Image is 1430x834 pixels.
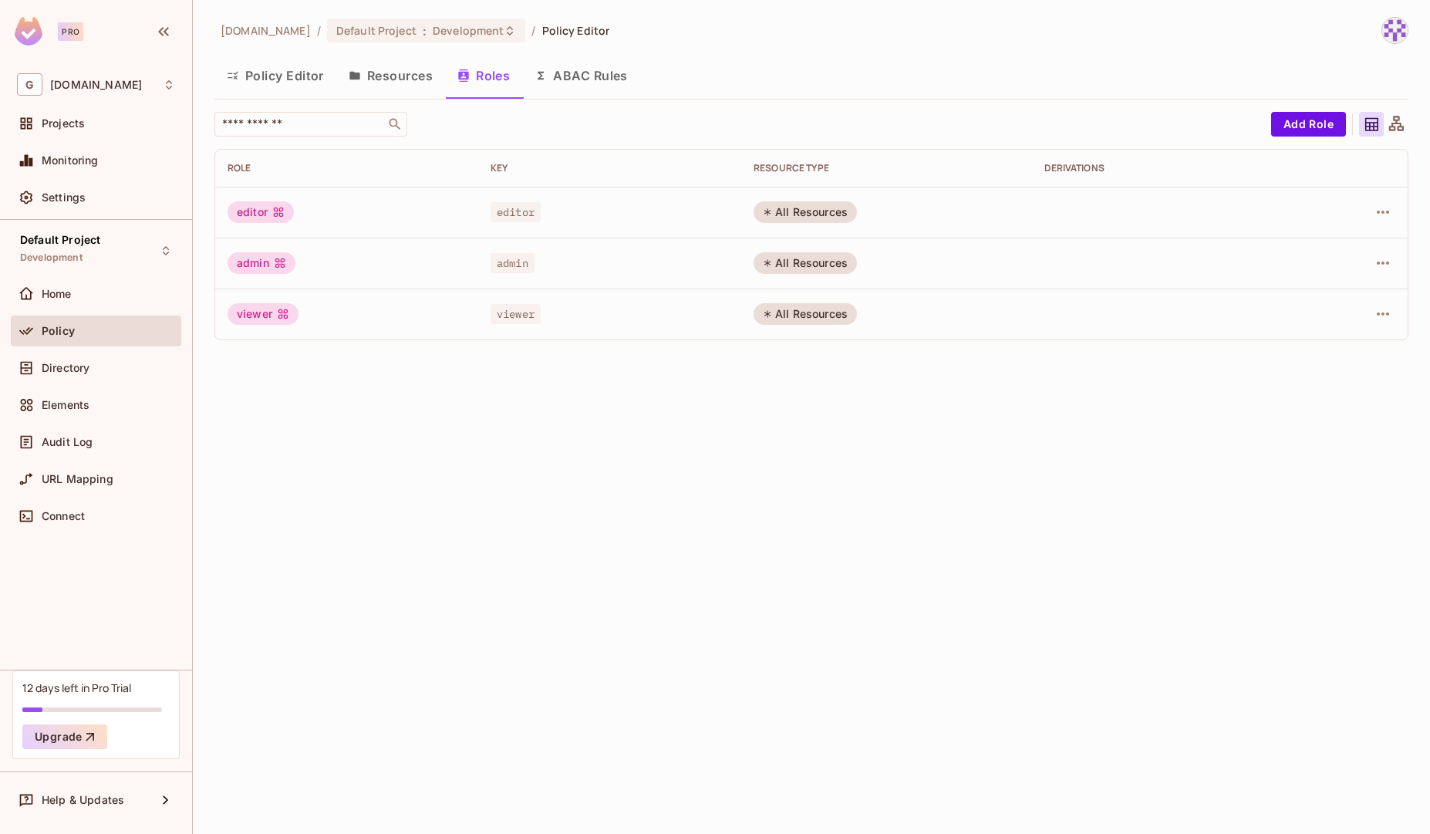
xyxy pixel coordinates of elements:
[228,162,466,174] div: Role
[1044,162,1283,174] div: Derivations
[433,23,504,38] span: Development
[754,201,857,223] div: All Resources
[522,56,640,95] button: ABAC Rules
[17,73,42,96] span: G
[336,23,417,38] span: Default Project
[531,23,535,38] li: /
[445,56,522,95] button: Roles
[491,304,541,324] span: viewer
[58,22,83,41] div: Pro
[42,191,86,204] span: Settings
[42,117,85,130] span: Projects
[42,794,124,806] span: Help & Updates
[1382,18,1408,43] img: rishabh.shukla@gnapi.tech
[42,154,99,167] span: Monitoring
[50,79,142,91] span: Workspace: gnapi.tech
[42,436,93,448] span: Audit Log
[317,23,321,38] li: /
[221,23,311,38] span: the active workspace
[20,234,100,246] span: Default Project
[1271,112,1346,137] button: Add Role
[491,253,535,273] span: admin
[42,399,89,411] span: Elements
[228,252,295,274] div: admin
[754,252,857,274] div: All Resources
[754,162,1020,174] div: RESOURCE TYPE
[491,162,729,174] div: Key
[336,56,445,95] button: Resources
[214,56,336,95] button: Policy Editor
[228,201,294,223] div: editor
[754,303,857,325] div: All Resources
[228,303,298,325] div: viewer
[491,202,541,222] span: editor
[42,473,113,485] span: URL Mapping
[542,23,610,38] span: Policy Editor
[42,325,75,337] span: Policy
[42,510,85,522] span: Connect
[20,252,83,264] span: Development
[22,724,107,749] button: Upgrade
[42,362,89,374] span: Directory
[15,17,42,46] img: SReyMgAAAABJRU5ErkJggg==
[422,25,427,37] span: :
[42,288,72,300] span: Home
[22,680,131,695] div: 12 days left in Pro Trial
